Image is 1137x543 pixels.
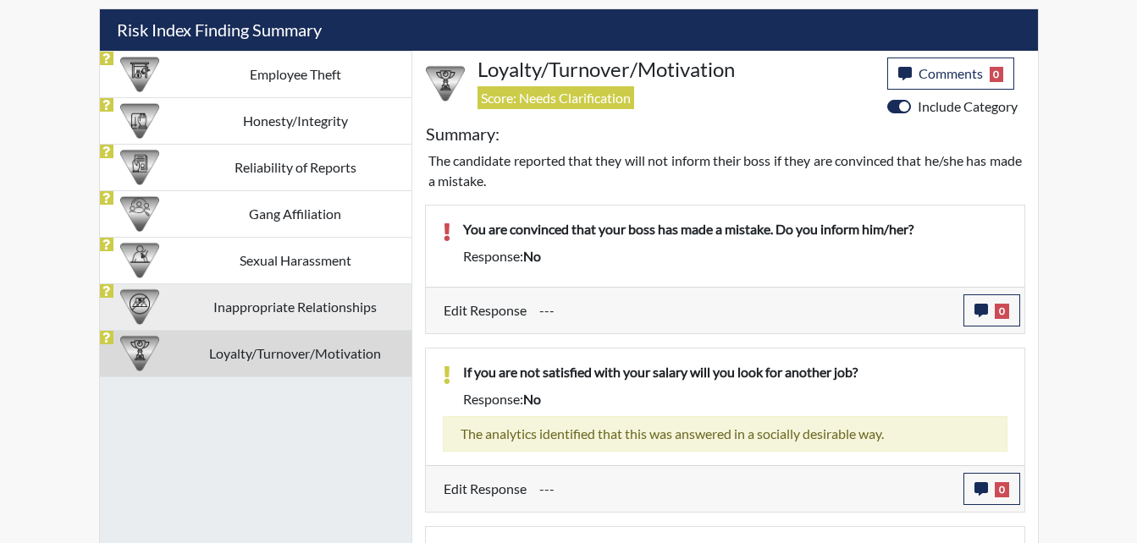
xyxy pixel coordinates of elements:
td: Sexual Harassment [179,237,411,283]
img: CATEGORY%20ICON-23.dd685920.png [120,241,159,280]
button: 0 [963,294,1020,326]
p: The candidate reported that they will not inform their boss if they are convinced that he/she has... [428,151,1022,191]
img: CATEGORY%20ICON-07.58b65e52.png [120,55,159,94]
img: CATEGORY%20ICON-17.40ef8247.png [120,334,159,373]
div: Response: [450,246,1020,266]
td: Loyalty/Turnover/Motivation [179,330,411,376]
span: 0 [990,67,1004,82]
span: 0 [995,482,1009,497]
p: If you are not satisfied with your salary will you look for another job? [463,362,1007,382]
span: no [523,391,541,407]
label: Edit Response [444,473,527,505]
img: CATEGORY%20ICON-20.4a32fe39.png [120,148,159,187]
div: Update the test taker's response, the change might impact the score [527,473,963,505]
button: 0 [963,473,1020,505]
h4: Loyalty/Turnover/Motivation [477,58,875,82]
div: The analytics identified that this was answered in a socially desirable way. [443,416,1007,452]
span: no [523,248,541,264]
label: Edit Response [444,294,527,326]
label: Include Category [918,96,1018,117]
button: Comments0 [887,58,1015,90]
div: Update the test taker's response, the change might impact the score [527,294,963,326]
p: You are convinced that your boss has made a mistake. Do you inform him/her? [463,219,1007,239]
img: CATEGORY%20ICON-11.a5f294f4.png [120,101,159,140]
h5: Risk Index Finding Summary [100,9,1038,51]
span: Score: Needs Clarification [477,86,634,109]
td: Employee Theft [179,51,411,97]
div: Response: [450,389,1020,409]
td: Gang Affiliation [179,190,411,237]
h5: Summary: [426,123,500,144]
img: CATEGORY%20ICON-17.40ef8247.png [426,64,465,103]
span: Comments [919,65,983,81]
td: Reliability of Reports [179,144,411,190]
img: CATEGORY%20ICON-02.2c5dd649.png [120,195,159,233]
td: Honesty/Integrity [179,97,411,144]
td: Inappropriate Relationships [179,283,411,330]
img: CATEGORY%20ICON-14.139f8ef7.png [120,288,159,326]
span: 0 [995,304,1009,319]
